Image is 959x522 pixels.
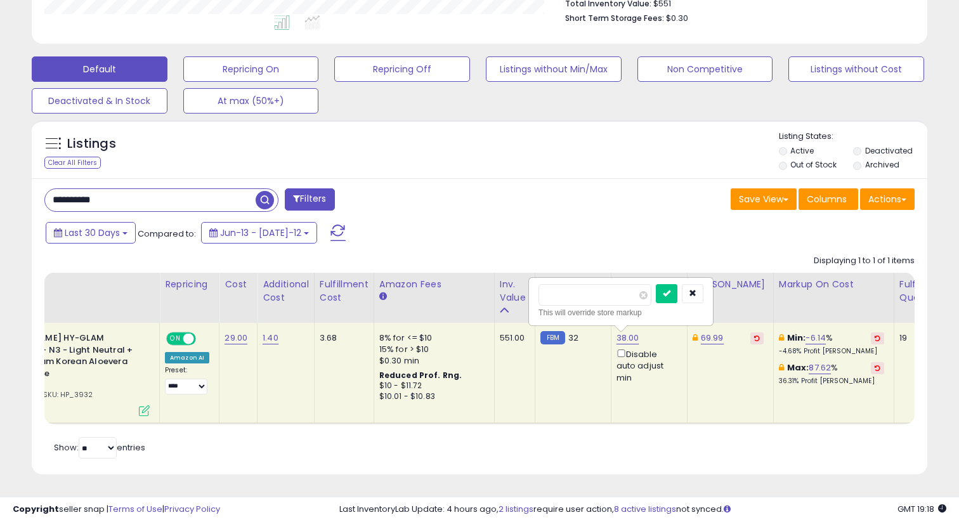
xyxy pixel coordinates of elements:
[779,377,884,386] p: 36.31% Profit [PERSON_NAME]
[806,332,826,344] a: -6.14
[164,503,220,515] a: Privacy Policy
[799,188,858,210] button: Columns
[379,332,485,344] div: 8% for <= $10
[165,278,214,291] div: Repricing
[201,222,317,244] button: Jun-13 - [DATE]-12
[138,228,196,240] span: Compared to:
[814,255,915,267] div: Displaying 1 to 1 of 1 items
[194,334,214,344] span: OFF
[540,331,565,344] small: FBM
[809,362,831,374] a: 87.62
[807,193,847,206] span: Columns
[899,278,943,304] div: Fulfillable Quantity
[225,332,247,344] a: 29.00
[779,347,884,356] p: -4.68% Profit [PERSON_NAME]
[263,278,309,304] div: Additional Cost
[54,441,145,453] span: Show: entries
[183,56,319,82] button: Repricing On
[334,56,470,82] button: Repricing Off
[167,334,183,344] span: ON
[339,504,946,516] div: Last InventoryLab Update: 4 hours ago, require user action, not synced.
[773,273,894,323] th: The percentage added to the cost of goods (COGS) that forms the calculator for Min & Max prices.
[779,362,884,386] div: %
[538,306,703,319] div: This will override store markup
[500,278,530,304] div: Inv. value
[899,332,939,344] div: 19
[108,503,162,515] a: Terms of Use
[865,145,913,156] label: Deactivated
[616,332,639,344] a: 38.00
[220,226,301,239] span: Jun-13 - [DATE]-12
[637,56,773,82] button: Non Competitive
[790,145,814,156] label: Active
[32,56,167,82] button: Default
[897,503,946,515] span: 2025-08-12 19:18 GMT
[379,391,485,402] div: $10.01 - $10.83
[379,278,489,291] div: Amazon Fees
[790,159,837,170] label: Out of Stock
[779,131,928,143] p: Listing States:
[379,355,485,367] div: $0.30 min
[568,332,578,344] span: 32
[614,503,676,515] a: 8 active listings
[500,332,525,344] div: 551.00
[379,291,387,303] small: Amazon Fees.
[865,159,899,170] label: Archived
[701,332,724,344] a: 69.99
[779,332,884,356] div: %
[183,88,319,114] button: At max (50%+)
[860,188,915,210] button: Actions
[46,222,136,244] button: Last 30 Days
[379,370,462,381] b: Reduced Prof. Rng.
[565,13,664,23] b: Short Term Storage Fees:
[32,88,167,114] button: Deactivated & In Stock
[320,278,369,304] div: Fulfillment Cost
[731,188,797,210] button: Save View
[788,56,924,82] button: Listings without Cost
[787,362,809,374] b: Max:
[165,352,209,363] div: Amazon AI
[263,332,278,344] a: 1.40
[379,381,485,391] div: $10 - $11.72
[285,188,334,211] button: Filters
[65,226,120,239] span: Last 30 Days
[165,366,209,395] div: Preset:
[44,157,101,169] div: Clear All Filters
[787,332,806,344] b: Min:
[225,278,252,291] div: Cost
[779,278,889,291] div: Markup on Cost
[33,389,93,400] span: | SKU: HP_3932
[486,56,622,82] button: Listings without Min/Max
[666,12,688,24] span: $0.30
[13,504,220,516] div: seller snap | |
[499,503,533,515] a: 2 listings
[379,344,485,355] div: 15% for > $10
[13,503,59,515] strong: Copyright
[693,278,768,291] div: [PERSON_NAME]
[320,332,364,344] div: 3.68
[67,135,116,153] h5: Listings
[616,347,677,384] div: Disable auto adjust min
